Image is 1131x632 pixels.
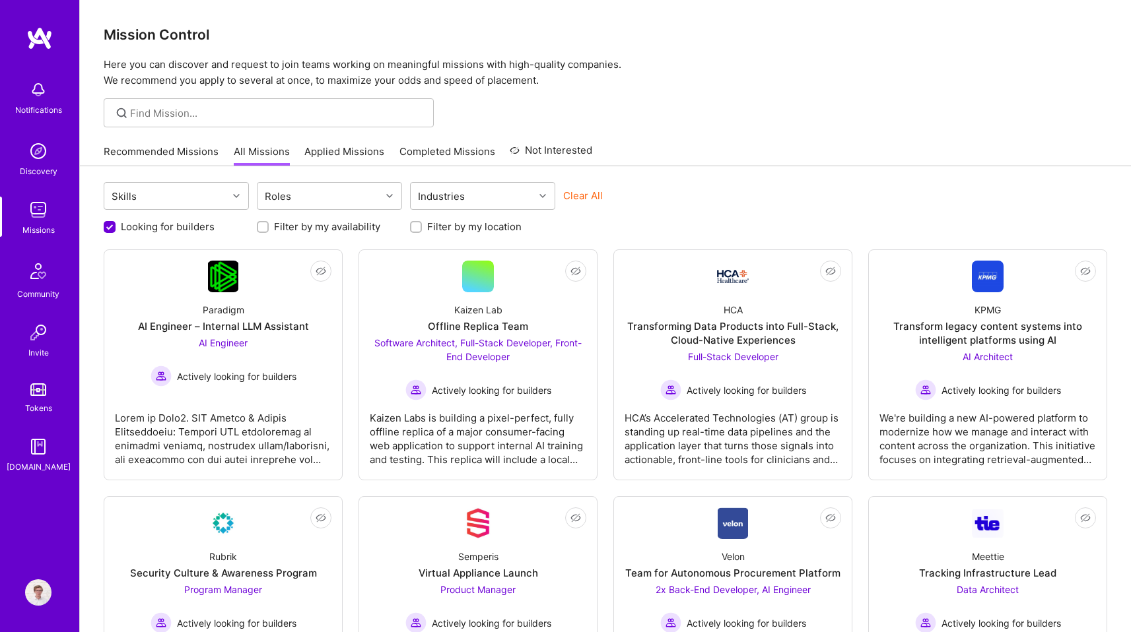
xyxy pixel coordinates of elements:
img: Actively looking for builders [660,379,681,400]
div: Skills [108,187,140,206]
img: Company Logo [462,507,494,539]
img: Company Logo [207,507,239,539]
img: teamwork [25,197,51,223]
div: Notifications [15,103,62,117]
span: Actively looking for builders [687,383,806,397]
div: Velon [722,550,745,563]
img: discovery [25,138,51,164]
p: Here you can discover and request to join teams working on meaningful missions with high-quality ... [104,57,1107,88]
a: Applied Missions [304,144,384,166]
img: Company Logo [972,509,1004,538]
i: icon EyeClosed [825,513,836,523]
div: Industries [415,187,468,206]
img: Company Logo [208,261,239,292]
i: icon EyeClosed [825,266,836,276]
div: Security Culture & Awareness Program [130,566,317,580]
span: AI Architect [963,351,1013,362]
h3: Mission Control [104,26,1107,43]
label: Filter by my availability [274,220,380,234]
div: HCA [724,303,743,317]
div: Tracking Infrastructure Lead [919,566,1056,580]
span: Actively looking for builders [942,616,1061,630]
div: Tokens [25,401,52,415]
img: Company Logo [972,261,1004,292]
div: Lorem ip Dolo2. SIT Ametco & Adipis Elitseddoeiu: Tempori UTL etdoloremag al enimadmi veniamq, no... [115,400,331,466]
div: Missions [22,223,55,237]
span: Data Architect [957,584,1019,595]
div: Discovery [20,164,57,178]
img: Company Logo [718,507,749,539]
i: icon Chevron [386,193,393,199]
i: icon EyeClosed [316,266,326,276]
div: AI Engineer – Internal LLM Assistant [138,319,309,333]
div: Kaizen Lab [454,303,502,317]
span: Actively looking for builders [177,369,296,383]
div: HCA’s Accelerated Technologies (AT) group is standing up real-time data pipelines and the applica... [625,400,841,466]
span: 2x Back-End Developer, AI Engineer [656,584,811,595]
img: logo [26,26,53,50]
img: bell [25,77,51,103]
i: icon Chevron [539,193,546,199]
a: User Avatar [22,579,55,606]
div: Transforming Data Products into Full-Stack, Cloud-Native Experiences [625,319,841,347]
label: Filter by my location [427,220,522,234]
i: icon SearchGrey [114,106,129,121]
a: Company LogoHCATransforming Data Products into Full-Stack, Cloud-Native ExperiencesFull-Stack Dev... [625,261,841,469]
div: We're building a new AI-powered platform to modernize how we manage and interact with content acr... [879,400,1096,466]
a: Completed Missions [399,144,495,166]
span: Program Manager [184,584,262,595]
span: Full-Stack Developer [688,351,778,362]
div: [DOMAIN_NAME] [7,460,71,474]
img: guide book [25,433,51,460]
img: Actively looking for builders [915,379,936,400]
span: Software Architect, Full-Stack Developer, Front-End Developer [374,337,582,362]
div: Paradigm [203,303,244,317]
div: Virtual Appliance Launch [419,566,538,580]
i: icon EyeClosed [316,513,326,523]
i: icon EyeClosed [1080,266,1091,276]
input: Find Mission... [130,106,424,120]
a: Company LogoParadigmAI Engineer – Internal LLM AssistantAI Engineer Actively looking for builders... [115,261,331,469]
a: Recommended Missions [104,144,219,166]
div: Semperis [458,550,498,563]
div: Team for Autonomous Procurement Platform [625,566,840,580]
span: AI Engineer [199,337,248,348]
img: tokens [30,383,46,396]
div: KPMG [975,303,1001,317]
img: Company Logo [717,270,749,283]
img: Community [22,255,54,287]
img: User Avatar [25,579,51,606]
span: Actively looking for builders [942,383,1061,397]
div: Invite [28,346,49,360]
span: Actively looking for builders [432,616,551,630]
i: icon EyeClosed [570,266,581,276]
label: Looking for builders [121,220,215,234]
span: Actively looking for builders [432,383,551,397]
a: Not Interested [510,142,592,166]
i: icon Chevron [233,193,240,199]
a: Company LogoKPMGTransform legacy content systems into intelligent platforms using AIAI Architect ... [879,261,1096,469]
div: Meettie [972,550,1004,563]
div: Roles [261,187,294,206]
div: Rubrik [209,550,237,563]
span: Actively looking for builders [177,616,296,630]
span: Actively looking for builders [687,616,806,630]
i: icon EyeClosed [570,513,581,523]
a: Kaizen LabOffline Replica TeamSoftware Architect, Full-Stack Developer, Front-End Developer Activ... [370,261,586,469]
span: Product Manager [440,584,516,595]
div: Kaizen Labs is building a pixel-perfect, fully offline replica of a major consumer-facing web app... [370,400,586,466]
button: Clear All [563,189,603,203]
a: All Missions [234,144,290,166]
div: Offline Replica Team [428,319,528,333]
div: Transform legacy content systems into intelligent platforms using AI [879,319,1096,347]
div: Community [17,287,59,301]
i: icon EyeClosed [1080,513,1091,523]
img: Actively looking for builders [405,379,427,400]
img: Invite [25,319,51,346]
img: Actively looking for builders [151,365,172,387]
